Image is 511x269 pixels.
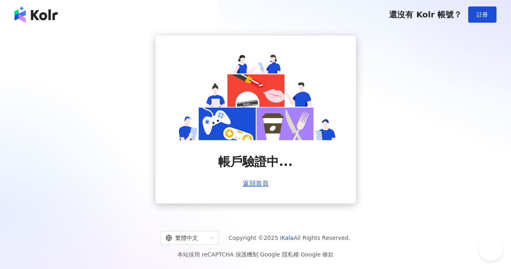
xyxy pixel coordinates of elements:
span: | [258,251,260,258]
div: 繁體中文 [166,231,207,244]
a: Google 隱私權 [260,251,299,258]
span: | [299,251,301,258]
span: 註冊 [477,11,488,18]
span: 還沒有 Kolr 帳號？ [389,10,462,19]
span: Copyright © 2025 All Rights Reserved. [229,233,350,243]
a: 返回首頁 [243,180,269,187]
span: 帳戶驗證中... [218,153,292,170]
img: account is verifying [175,52,336,140]
span: 本站採用 reCAPTCHA 保護機制 [177,250,334,259]
button: 註冊 [468,6,496,23]
iframe: Help Scout Beacon - Open [479,237,503,261]
a: Google 條款 [301,251,334,258]
a: iKala [280,235,294,241]
img: logo [15,6,58,23]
